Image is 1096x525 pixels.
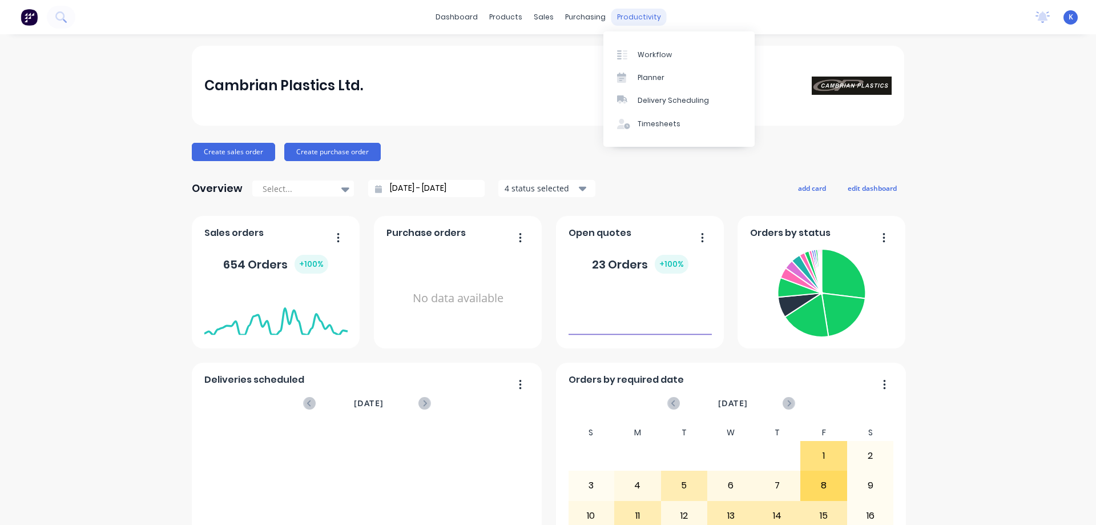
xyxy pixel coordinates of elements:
div: 9 [848,471,893,500]
div: No data available [386,245,530,352]
div: sales [528,9,559,26]
div: Workflow [638,50,672,60]
div: purchasing [559,9,611,26]
button: add card [791,181,833,195]
div: Delivery Scheduling [638,95,709,106]
span: K [1069,12,1073,22]
div: Overview [192,177,243,200]
a: Workflow [603,43,755,66]
div: Timesheets [638,119,680,129]
div: 4 status selected [505,182,577,194]
div: 6 [708,471,753,500]
div: F [800,424,847,441]
button: Create sales order [192,143,275,161]
span: Sales orders [204,226,264,240]
div: products [483,9,528,26]
img: Factory [21,9,38,26]
span: Orders by required date [569,373,684,387]
span: Purchase orders [386,226,466,240]
a: Planner [603,66,755,89]
div: S [847,424,894,441]
div: W [707,424,754,441]
div: 2 [848,442,893,470]
a: dashboard [430,9,483,26]
div: Planner [638,73,664,83]
a: Timesheets [603,113,755,135]
span: Deliveries scheduled [204,373,304,387]
div: T [661,424,708,441]
div: 8 [801,471,847,500]
div: 3 [569,471,614,500]
div: productivity [611,9,667,26]
div: Cambrian Plastics Ltd. [204,74,363,97]
button: 4 status selected [498,180,595,197]
span: Orders by status [750,226,831,240]
div: 23 Orders [592,255,688,274]
div: S [568,424,615,441]
div: + 100 % [295,255,328,274]
a: Delivery Scheduling [603,89,755,112]
button: Create purchase order [284,143,381,161]
div: 7 [755,471,800,500]
button: edit dashboard [840,181,904,195]
div: T [754,424,801,441]
div: + 100 % [655,255,688,274]
div: 1 [801,442,847,470]
div: 654 Orders [223,255,328,274]
span: [DATE] [354,397,384,410]
span: [DATE] [718,397,748,410]
div: M [614,424,661,441]
span: Open quotes [569,226,631,240]
img: Cambrian Plastics Ltd. [812,77,892,95]
div: 4 [615,471,660,500]
div: 5 [662,471,707,500]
